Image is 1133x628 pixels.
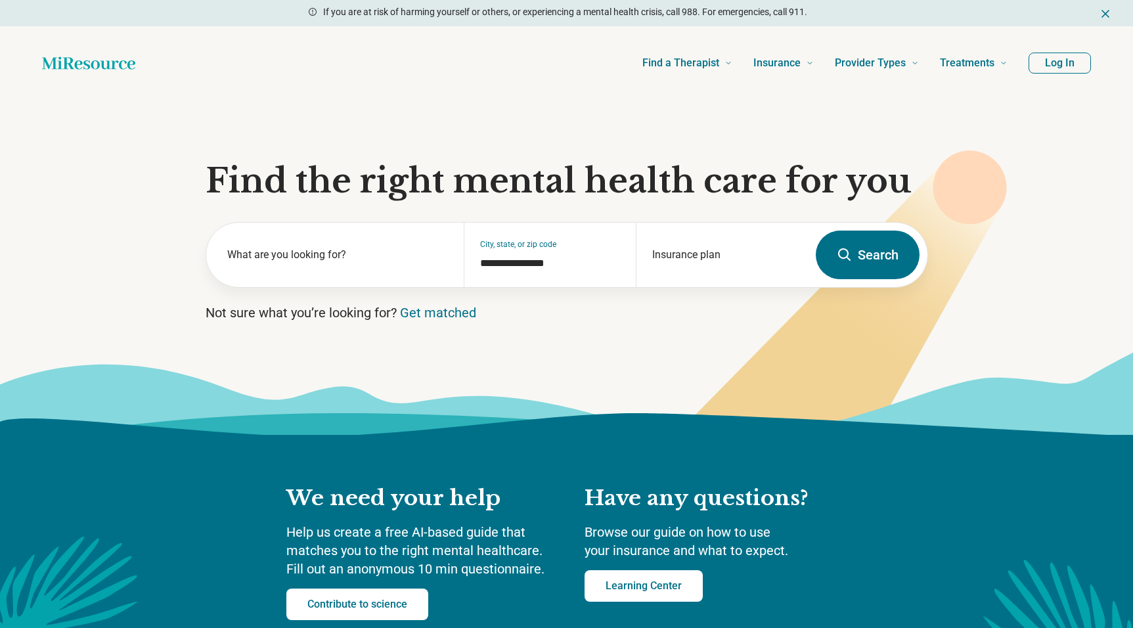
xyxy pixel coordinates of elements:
p: Help us create a free AI-based guide that matches you to the right mental healthcare. Fill out an... [286,523,558,578]
button: Log In [1029,53,1091,74]
a: Treatments [940,37,1008,89]
p: Browse our guide on how to use your insurance and what to expect. [585,523,847,560]
button: Dismiss [1099,5,1112,21]
button: Search [816,231,920,279]
h2: We need your help [286,485,558,512]
p: If you are at risk of harming yourself or others, or experiencing a mental health crisis, call 98... [323,5,807,19]
span: Insurance [753,54,801,72]
a: Learning Center [585,570,703,602]
a: Get matched [400,305,476,321]
span: Provider Types [835,54,906,72]
p: Not sure what you’re looking for? [206,303,928,322]
a: Home page [42,50,135,76]
a: Find a Therapist [642,37,732,89]
a: Provider Types [835,37,919,89]
h1: Find the right mental health care for you [206,162,928,201]
span: Treatments [940,54,994,72]
label: What are you looking for? [227,247,449,263]
a: Insurance [753,37,814,89]
h2: Have any questions? [585,485,847,512]
span: Find a Therapist [642,54,719,72]
a: Contribute to science [286,589,428,620]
